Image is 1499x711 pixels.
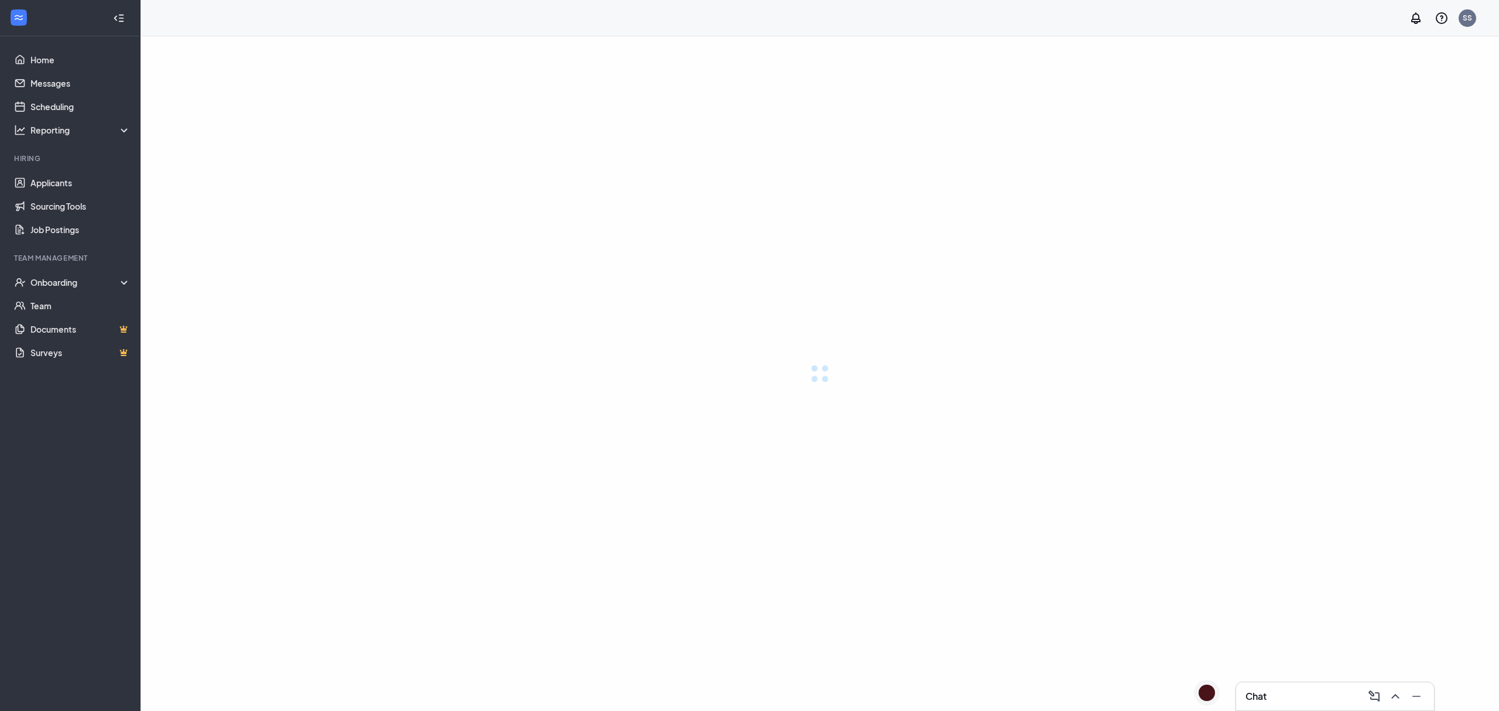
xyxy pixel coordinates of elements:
a: Sourcing Tools [30,194,131,218]
svg: QuestionInfo [1435,11,1449,25]
svg: WorkstreamLogo [13,12,25,23]
a: Team [30,294,131,317]
div: Reporting [30,124,131,136]
a: Home [30,48,131,71]
a: Scheduling [30,95,131,118]
div: Team Management [14,253,128,263]
svg: Notifications [1409,11,1423,25]
svg: UserCheck [14,276,26,288]
a: DocumentsCrown [30,317,131,341]
svg: ChevronUp [1388,689,1402,703]
svg: Analysis [14,124,26,136]
svg: Minimize [1409,689,1423,703]
button: ChevronUp [1385,687,1404,706]
div: Hiring [14,153,128,163]
div: SS [1463,13,1472,23]
svg: ComposeMessage [1367,689,1381,703]
a: SurveysCrown [30,341,131,364]
a: Job Postings [30,218,131,241]
button: ComposeMessage [1364,687,1382,706]
h3: Chat [1245,690,1267,703]
a: Applicants [30,171,131,194]
button: Minimize [1406,687,1425,706]
div: Onboarding [30,276,131,288]
a: Messages [30,71,131,95]
svg: Collapse [113,12,125,24]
